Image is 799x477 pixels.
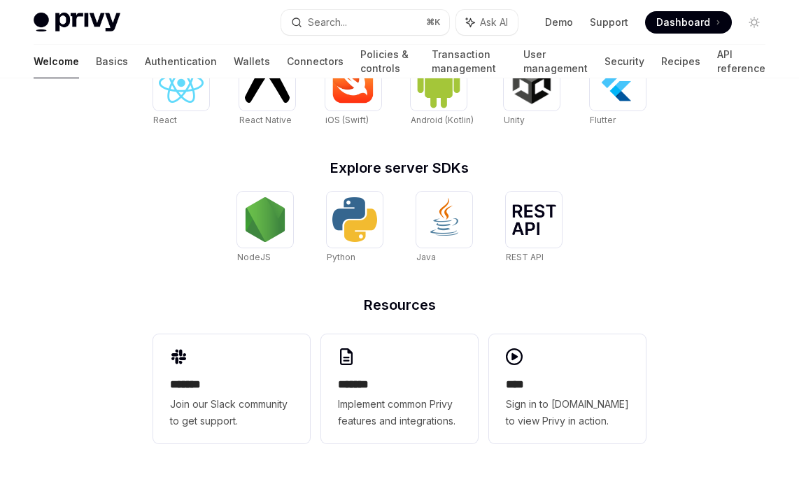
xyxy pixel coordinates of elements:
span: Android (Kotlin) [411,115,474,125]
img: iOS (Swift) [331,62,376,104]
span: NodeJS [237,252,271,262]
img: Python [332,197,377,242]
img: Unity [509,60,554,105]
span: ⌘ K [426,17,441,28]
img: light logo [34,13,120,32]
a: Dashboard [645,11,732,34]
img: Java [422,197,467,242]
img: NodeJS [243,197,288,242]
img: Flutter [595,60,640,105]
span: Flutter [590,115,616,125]
a: User management [523,45,588,78]
a: Policies & controls [360,45,415,78]
a: Authentication [145,45,217,78]
a: Android (Kotlin)Android (Kotlin) [411,55,474,127]
img: REST API [511,204,556,235]
a: Security [604,45,644,78]
span: Join our Slack community to get support. [170,396,293,429]
a: Demo [545,15,573,29]
a: **** **Implement common Privy features and integrations. [321,334,478,443]
span: iOS (Swift) [325,115,369,125]
a: **** **Join our Slack community to get support. [153,334,310,443]
a: NodeJSNodeJS [237,192,293,264]
img: React Native [245,62,290,102]
a: Wallets [234,45,270,78]
a: Basics [96,45,128,78]
span: Ask AI [480,15,508,29]
span: React [153,115,177,125]
h2: Explore server SDKs [153,161,646,175]
img: Android (Kotlin) [416,56,461,108]
a: UnityUnity [504,55,560,127]
h2: Resources [153,298,646,312]
button: Toggle dark mode [743,11,765,34]
span: Sign in to [DOMAIN_NAME] to view Privy in action. [506,396,629,429]
button: Ask AI [456,10,518,35]
a: FlutterFlutter [590,55,646,127]
a: Transaction management [432,45,507,78]
span: Implement common Privy features and integrations. [338,396,461,429]
span: Unity [504,115,525,125]
a: REST APIREST API [506,192,562,264]
a: PythonPython [327,192,383,264]
span: Dashboard [656,15,710,29]
div: Search... [308,14,347,31]
span: Python [327,252,355,262]
a: ReactReact [153,55,209,127]
a: JavaJava [416,192,472,264]
span: React Native [239,115,292,125]
span: REST API [506,252,544,262]
a: iOS (Swift)iOS (Swift) [325,55,381,127]
a: Welcome [34,45,79,78]
a: ****Sign in to [DOMAIN_NAME] to view Privy in action. [489,334,646,443]
a: React NativeReact Native [239,55,295,127]
a: Support [590,15,628,29]
a: Connectors [287,45,344,78]
img: React [159,63,204,103]
a: Recipes [661,45,700,78]
span: Java [416,252,436,262]
button: Search...⌘K [281,10,449,35]
a: API reference [717,45,765,78]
